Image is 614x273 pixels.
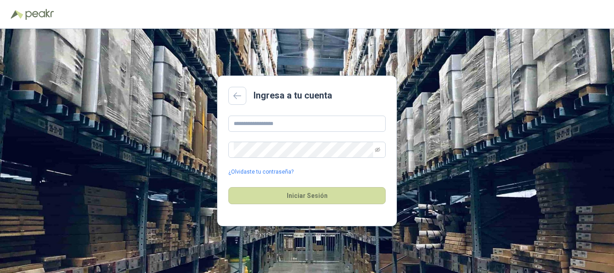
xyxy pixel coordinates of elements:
a: ¿Olvidaste tu contraseña? [228,168,294,176]
img: Peakr [25,9,54,20]
h2: Ingresa a tu cuenta [254,89,332,103]
button: Iniciar Sesión [228,187,386,204]
img: Logo [11,10,23,19]
span: eye-invisible [375,147,380,152]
